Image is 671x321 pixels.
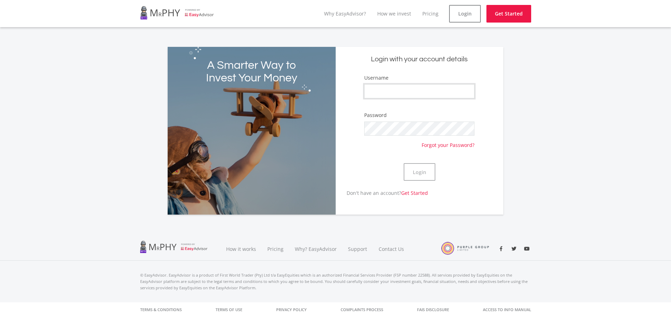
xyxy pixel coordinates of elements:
a: Terms of Use [216,302,242,317]
a: Get Started [401,190,428,196]
a: Why? EasyAdvisor [289,237,342,261]
a: Terms & Conditions [140,302,182,317]
a: Pricing [262,237,289,261]
h5: Login with your account details [341,55,498,64]
a: FAIS Disclosure [417,302,449,317]
label: Password [364,112,387,119]
a: Contact Us [373,237,410,261]
a: Support [342,237,373,261]
p: Don't have an account? [336,189,428,197]
a: Forgot your Password? [422,136,474,149]
p: © EasyAdvisor. EasyAdvisor is a product of First World Trader (Pty) Ltd t/a EasyEquities which is... [140,272,531,291]
a: Get Started [486,5,531,23]
a: Login [449,5,481,23]
a: Pricing [422,10,439,17]
a: Access to Info Manual [483,302,531,317]
h2: A Smarter Way to Invest Your Money [201,59,302,85]
a: Why EasyAdvisor? [324,10,366,17]
a: How it works [220,237,262,261]
a: Complaints Process [341,302,383,317]
button: Login [404,163,435,181]
label: Username [364,74,389,81]
a: How we invest [377,10,411,17]
a: Privacy Policy [276,302,307,317]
